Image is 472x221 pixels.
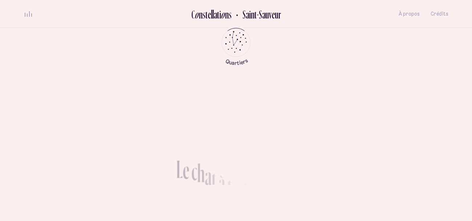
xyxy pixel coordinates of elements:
div: C [191,8,195,20]
div: s [203,8,206,20]
div: e [183,157,189,183]
div: a [262,180,269,205]
div: t [211,167,216,192]
span: Crédits [431,11,448,17]
div: a [214,8,217,20]
div: s [247,179,252,204]
div: e [278,180,285,205]
div: L [176,156,183,181]
div: i [244,178,247,203]
div: h [197,161,204,186]
div: i [219,8,221,20]
button: À propos [399,5,420,22]
div: s [229,8,232,20]
div: o [237,177,244,202]
div: t [269,180,274,205]
div: t [227,173,232,198]
tspan: Quartiers [224,57,249,66]
button: volume audio [24,10,33,18]
div: n [225,8,229,20]
div: e [208,8,211,20]
div: t [206,8,208,20]
div: o [195,8,199,20]
div: a [205,163,212,188]
div: n [199,8,203,20]
span: À propos [399,11,420,17]
div: o [221,8,225,20]
div: p [255,180,262,205]
button: Retour au menu principal [215,28,257,65]
div: t [217,8,219,20]
button: Crédits [431,5,448,22]
div: t [273,180,278,205]
div: l [211,8,212,20]
button: Retour au Quartier [232,8,281,20]
div: à [218,170,225,195]
div: c [191,159,197,184]
div: r [232,175,237,200]
h2: Saint-Sauveur [237,8,281,20]
div: l [212,8,214,20]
